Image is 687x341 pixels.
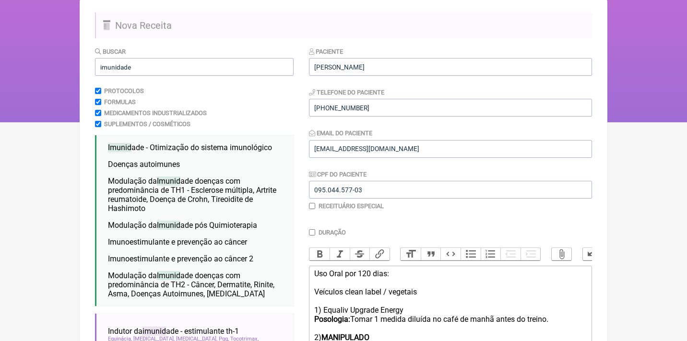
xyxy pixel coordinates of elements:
span: Imunid [157,221,180,230]
label: Suplementos / Cosméticos [104,120,190,128]
span: Imunoestimulante e prevenção ao câncer 2 [108,254,253,263]
strong: Posologia: [314,315,350,324]
span: Imunoestimulante e prevenção ao câncer [108,237,247,247]
button: Strikethrough [350,248,370,260]
button: Decrease Level [500,248,521,260]
label: Protocolos [104,87,144,94]
span: Indutor da ade - estimulante th-1 [108,327,239,336]
label: Email do Paciente [309,129,372,137]
label: Paciente [309,48,343,55]
button: Italic [330,248,350,260]
label: Buscar [95,48,126,55]
label: CPF do Paciente [309,171,367,178]
button: Quote [421,248,441,260]
label: Formulas [104,98,136,106]
span: ade - Otimização do sistema imunológico [108,143,272,152]
span: Imunid [157,176,180,186]
span: imunid [142,327,166,336]
label: Duração [319,229,346,236]
label: Telefone do Paciente [309,89,384,96]
button: Heading [401,248,421,260]
button: Numbers [481,248,501,260]
h2: Nova Receita [95,12,592,38]
button: Link [369,248,390,260]
input: exemplo: emagrecimento, ansiedade [95,58,294,76]
button: Code [440,248,461,260]
button: Increase Level [521,248,541,260]
span: Modulação da ade doenças com predominância de TH1 - Esclerose múltipla, Artrite reumatoide, Doenç... [108,176,276,213]
label: Receituário Especial [319,202,384,210]
span: Imunid [157,271,180,280]
span: Doenças autoimunes [108,160,180,169]
button: Attach Files [552,248,572,260]
button: Bullets [461,248,481,260]
span: Modulação da ade doenças com predominância de TH2 - Câncer, Dermatite, Rinite, Asma, Doenças Auto... [108,271,274,298]
span: Imunid [108,143,131,152]
span: Modulação da ade pós Quimioterapia [108,221,257,230]
button: Bold [309,248,330,260]
button: Undo [583,248,603,260]
label: Medicamentos Industrializados [104,109,207,117]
